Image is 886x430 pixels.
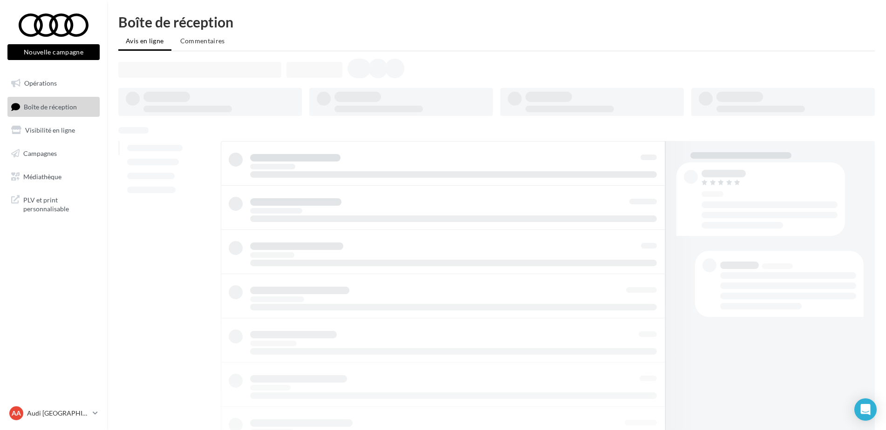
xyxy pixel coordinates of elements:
[6,121,102,140] a: Visibilité en ligne
[6,190,102,217] a: PLV et print personnalisable
[27,409,89,418] p: Audi [GEOGRAPHIC_DATA]
[23,149,57,157] span: Campagnes
[6,74,102,93] a: Opérations
[7,44,100,60] button: Nouvelle campagne
[24,102,77,110] span: Boîte de réception
[6,97,102,117] a: Boîte de réception
[180,37,225,45] span: Commentaires
[854,398,877,421] div: Open Intercom Messenger
[23,194,96,214] span: PLV et print personnalisable
[6,167,102,187] a: Médiathèque
[6,144,102,163] a: Campagnes
[25,126,75,134] span: Visibilité en ligne
[7,404,100,422] a: AA Audi [GEOGRAPHIC_DATA]
[118,15,875,29] div: Boîte de réception
[12,409,21,418] span: AA
[24,79,57,87] span: Opérations
[23,172,61,180] span: Médiathèque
